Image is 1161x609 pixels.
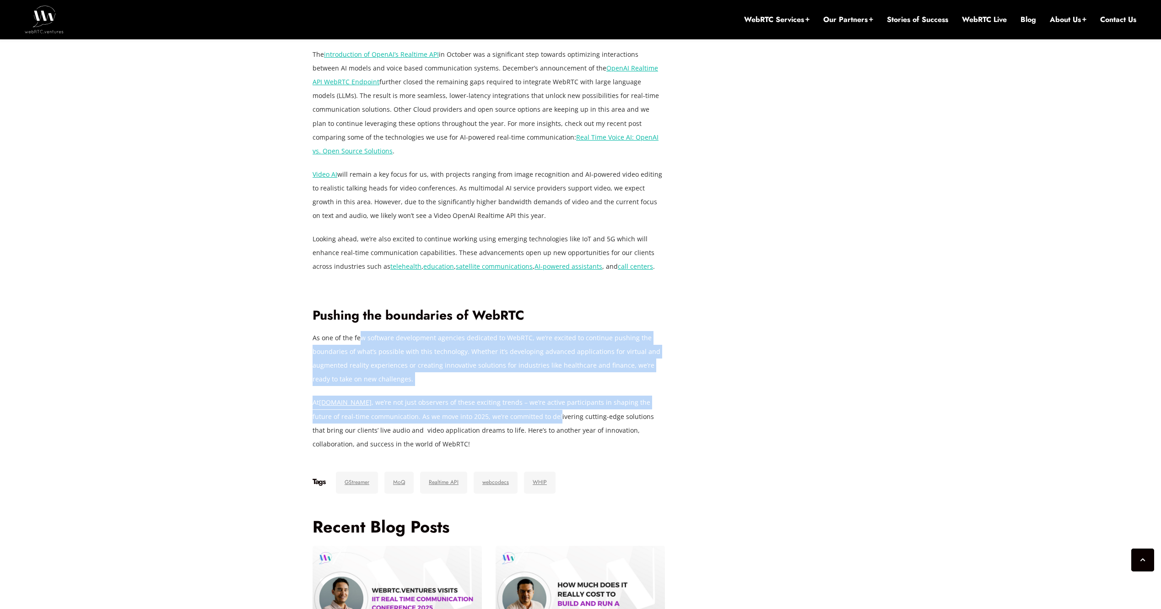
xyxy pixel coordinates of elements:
[474,472,518,494] a: webcodecs
[618,262,653,271] a: call centers
[1100,15,1136,25] a: Contact Us
[823,15,873,25] a: Our Partners
[1050,15,1086,25] a: About Us
[313,477,325,486] h6: Tags
[744,15,810,25] a: WebRTC Services
[324,50,439,59] a: introduction of OpenAI’s Realtime API
[336,472,378,494] a: GStreamer
[319,398,372,407] a: [DOMAIN_NAME]
[384,472,414,494] a: MoQ
[1021,15,1036,25] a: Blog
[420,472,467,494] a: Realtime API
[535,262,602,271] a: AI-powered assistants
[390,262,421,271] a: telehealth
[962,15,1007,25] a: WebRTC Live
[313,48,665,158] p: The in October was a significant step towards optimizing interactions between AI models and voice...
[524,472,556,494] a: WHIP
[313,517,665,537] h3: Recent Blog Posts
[313,331,665,386] p: As one of the few software development agencies dedicated to WebRTC, we’re excited to continue pu...
[313,232,665,273] p: Looking ahead, we’re also excited to continue working using emerging technologies like IoT and 5G...
[313,396,665,451] p: At , we’re not just observers of these exciting trends – we’re active participants in shaping the...
[887,15,948,25] a: Stories of Success
[313,133,659,155] a: Real Time Voice AI: OpenAI vs. Open Source Solutions
[313,170,337,179] a: Video AI
[25,5,64,33] img: WebRTC.ventures
[456,262,533,271] a: satellite communications
[313,308,665,324] h2: Pushing the boundaries of WebRTC
[423,262,454,271] a: education
[313,168,665,223] p: will remain a key focus for us, with projects ranging from image recognition and AI-powered video...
